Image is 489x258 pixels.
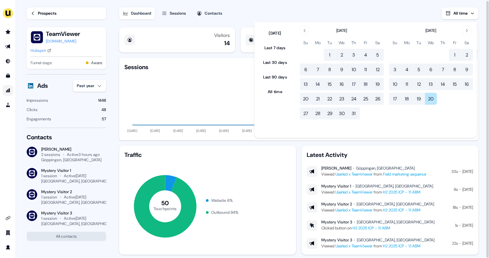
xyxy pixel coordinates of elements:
a: Prospects [27,7,106,19]
div: [GEOGRAPHIC_DATA], [GEOGRAPHIC_DATA] [41,221,119,226]
a: Field marketing sequence [383,172,426,177]
div: 1 session [41,216,57,221]
a: [DOMAIN_NAME] [46,38,80,45]
a: H2 2025 ICP - 1:1 ABM [383,207,420,213]
div: Active [DATE] [64,216,86,221]
a: Userled x TeamViewer [335,243,373,249]
div: [DATE] [462,240,473,247]
button: Thursday, July 17th, 2025, selected [348,78,360,90]
button: Monday, August 18th, 2025, selected [401,93,413,105]
button: Last 30 days [260,57,291,68]
button: Saturday, July 26th, 2025, selected [372,93,384,105]
th: Saturday [461,39,473,46]
button: Thursday, July 3rd, 2025, selected [348,49,360,61]
a: Go to integrations [3,213,13,223]
tspan: [DATE] [150,129,160,133]
div: Contacts [205,10,222,17]
div: Outbound 94 % [211,209,239,216]
div: Viewed from [321,171,426,178]
div: Clicked button on [321,225,434,231]
div: [GEOGRAPHIC_DATA], [GEOGRAPHIC_DATA] [356,184,433,189]
button: All time [260,86,291,98]
th: Friday [449,39,461,46]
button: Saturday, August 2nd, 2025, selected [461,49,473,61]
button: Friday, August 1st, 2025, selected [449,49,461,61]
button: Monday, July 28th, 2025, selected [312,107,324,119]
th: Sunday [389,39,401,46]
div: 1s [455,222,458,229]
div: [GEOGRAPHIC_DATA], [GEOGRAPHIC_DATA] [41,200,119,205]
div: Active [DATE] [64,173,86,179]
button: Tuesday, August 12th, 2025, selected [413,78,425,90]
div: Sessions [124,63,148,71]
div: Viewed from [321,243,434,249]
div: 14 [224,39,230,47]
a: H2 2025 ICP - 1:1 ABM [383,243,420,249]
button: Thursday, July 31st, 2025, selected [348,107,360,119]
button: Saturday, August 9th, 2025, selected [461,64,473,75]
div: Viewed from [321,189,433,195]
tspan: Touchpoints [153,206,177,211]
div: Göppingen, [GEOGRAPHIC_DATA] [41,157,101,163]
button: Friday, July 4th, 2025, selected [360,49,372,61]
button: Sunday, July 6th, 2025, selected [300,64,312,75]
tspan: [DATE] [219,129,229,133]
div: Mystery Visitor 3 [321,237,352,243]
button: Wednesday, July 30th, 2025, selected [336,107,348,119]
button: Tuesday, July 8th, 2025, selected [324,64,336,75]
button: Monday, August 11th, 2025, selected [401,78,413,90]
a: Userled x TeamViewer [335,172,373,177]
div: Impressions [27,97,48,104]
button: Wednesday, July 23rd, 2025, selected [336,93,348,105]
tspan: [DATE] [196,129,206,133]
div: Sessions [170,10,186,17]
a: Go to team [3,227,13,238]
div: 1448 [98,97,106,104]
button: Saturday, August 16th, 2025, selected [461,78,473,90]
div: Engagements [27,116,51,122]
button: Friday, July 25th, 2025, selected [360,93,372,105]
button: Monday, July 7th, 2025, selected [312,64,324,75]
th: Friday [360,39,372,46]
div: Latest Activity [307,151,473,159]
a: Userled x TeamViewer [335,190,373,195]
a: Go to outbound experience [3,41,13,52]
div: 2 sessions [41,152,60,157]
a: Go to experiments [3,100,13,110]
button: Sunday, July 27th, 2025, selected [300,107,312,119]
button: Sunday, August 10th, 2025, selected [389,78,401,90]
button: Wednesday, July 2nd, 2025, selected [336,49,348,61]
button: Wednesday, July 9th, 2025, selected [336,64,348,75]
button: TeamViewer [46,30,80,38]
button: Thursday, August 14th, 2025, selected [437,78,449,90]
button: Wednesday, July 16th, 2025, selected [336,78,348,90]
span: Funnel stage: [31,60,52,66]
div: Dashboard [131,10,151,17]
button: Sunday, July 13th, 2025, selected [300,78,312,90]
button: Aware [91,60,102,66]
div: Mystery Visitor 1 [41,168,106,173]
button: Contacts [193,7,226,19]
button: Tuesday, July 22nd, 2025, selected [324,93,336,105]
button: Friday, August 8th, 2025, selected [449,64,461,75]
div: [GEOGRAPHIC_DATA], [GEOGRAPHIC_DATA] [357,219,434,225]
div: Mystery Visitor 2 [41,189,106,194]
tspan: [DATE] [173,129,183,133]
table: August 2025 [389,39,473,134]
div: Prospects [38,10,57,17]
a: Go to templates [3,70,13,81]
div: [PERSON_NAME] [41,147,101,152]
th: Sunday [300,39,312,46]
span: All time [453,11,468,16]
div: [GEOGRAPHIC_DATA], [GEOGRAPHIC_DATA] [357,201,434,207]
button: All time [441,7,478,19]
button: Sessions [158,7,190,19]
div: Mystery Visitor 2 [321,201,352,207]
button: Tuesday, July 1st, 2025, selected [324,49,336,61]
div: 48 [101,106,106,113]
div: 1 session [41,173,57,179]
a: Go to profile [3,242,13,253]
button: Monday, August 4th, 2025, selected [401,64,413,75]
div: Hubspot [31,47,46,54]
button: Friday, July 18th, 2025, selected [360,78,372,90]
